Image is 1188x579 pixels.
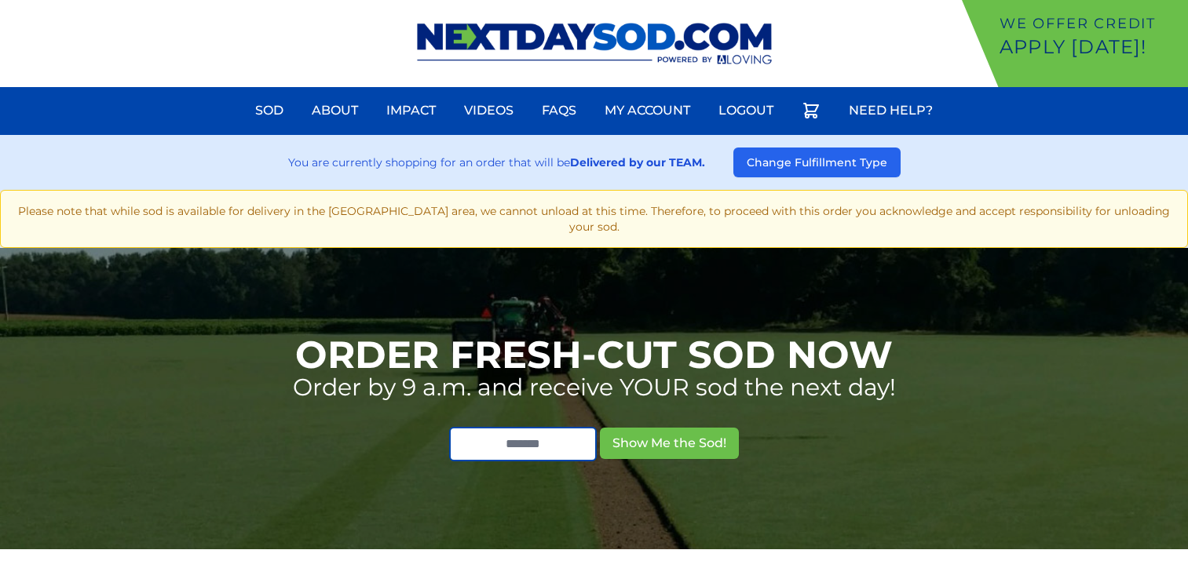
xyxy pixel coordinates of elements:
[293,373,896,402] p: Order by 9 a.m. and receive YOUR sod the next day!
[13,203,1175,235] p: Please note that while sod is available for delivery in the [GEOGRAPHIC_DATA] area, we cannot unl...
[709,92,783,129] a: Logout
[532,92,586,129] a: FAQs
[839,92,942,129] a: Need Help?
[455,92,523,129] a: Videos
[1000,13,1182,35] p: We offer Credit
[1000,35,1182,60] p: Apply [DATE]!
[377,92,445,129] a: Impact
[295,336,893,373] h1: Order Fresh-Cut Sod Now
[600,428,739,459] button: Show Me the Sod!
[246,92,293,129] a: Sod
[302,92,367,129] a: About
[595,92,700,129] a: My Account
[733,147,901,177] button: Change Fulfillment Type
[570,155,705,169] strong: Delivered by our TEAM.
